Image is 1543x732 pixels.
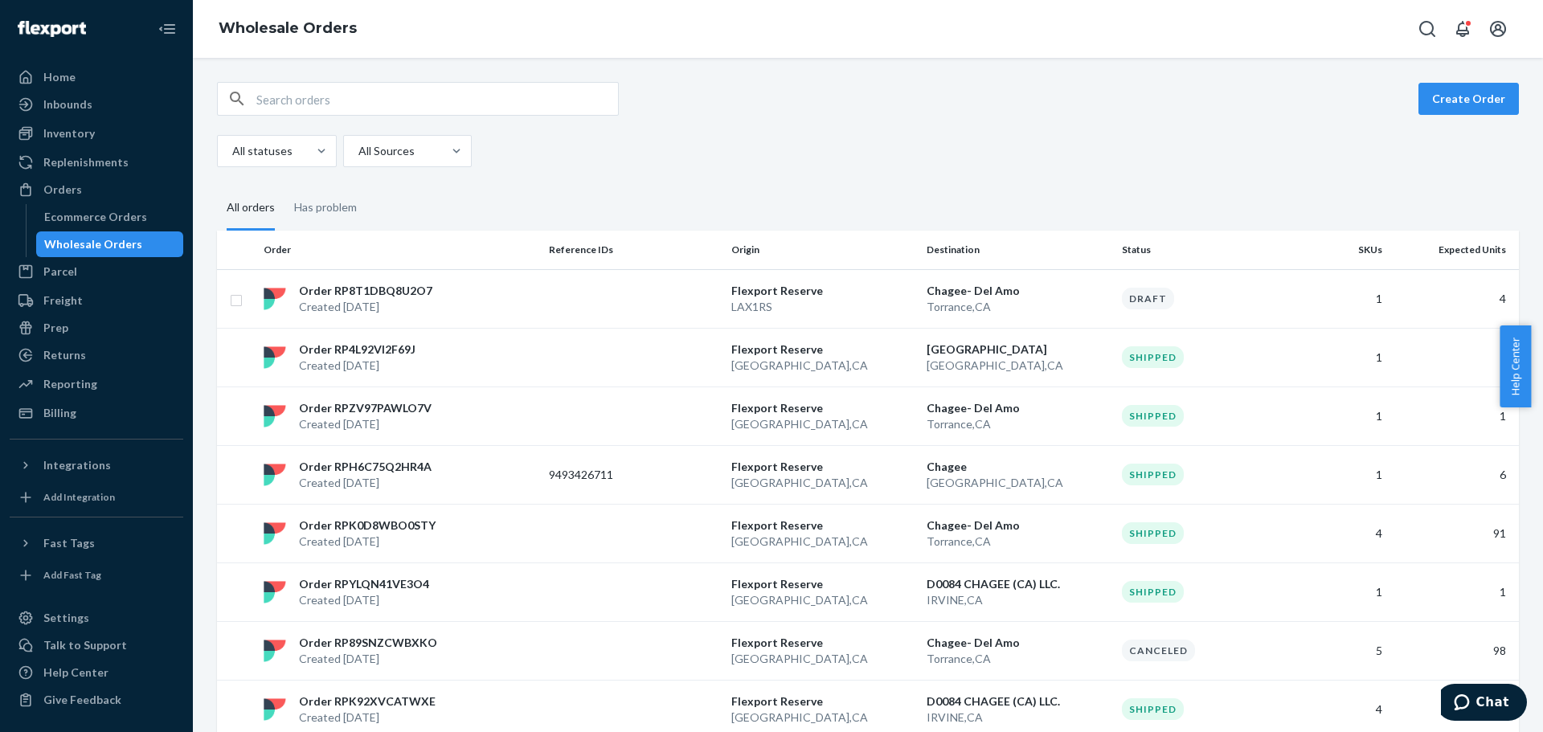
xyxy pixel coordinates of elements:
[927,299,1109,315] p: Torrance , CA
[1389,621,1519,680] td: 98
[299,299,432,315] p: Created [DATE]
[299,592,429,608] p: Created [DATE]
[10,288,183,313] a: Freight
[927,459,1109,475] p: Chagee
[43,405,76,421] div: Billing
[927,651,1109,667] p: Torrance , CA
[1298,562,1389,621] td: 1
[43,665,108,681] div: Help Center
[731,299,914,315] p: LAX1RS
[731,341,914,358] p: Flexport Reserve
[731,475,914,491] p: [GEOGRAPHIC_DATA] , CA
[264,640,286,662] img: flexport logo
[294,186,357,228] div: Has problem
[10,371,183,397] a: Reporting
[927,710,1109,726] p: IRVINE , CA
[1122,522,1184,544] div: Shipped
[1115,231,1298,269] th: Status
[1122,288,1174,309] div: Draft
[920,231,1115,269] th: Destination
[227,186,275,231] div: All orders
[43,96,92,112] div: Inbounds
[927,283,1109,299] p: Chagee- Del Amo
[36,204,184,230] a: Ecommerce Orders
[10,660,183,685] a: Help Center
[43,610,89,626] div: Settings
[264,346,286,369] img: flexport logo
[10,452,183,478] button: Integrations
[43,320,68,336] div: Prep
[264,405,286,427] img: flexport logo
[219,19,357,37] a: Wholesale Orders
[927,400,1109,416] p: Chagee- Del Amo
[731,358,914,374] p: [GEOGRAPHIC_DATA] , CA
[731,459,914,475] p: Flexport Reserve
[299,358,415,374] p: Created [DATE]
[1298,621,1389,680] td: 5
[43,182,82,198] div: Orders
[731,283,914,299] p: Flexport Reserve
[43,692,121,708] div: Give Feedback
[1298,328,1389,386] td: 1
[1122,464,1184,485] div: Shipped
[299,475,432,491] p: Created [DATE]
[10,530,183,556] button: Fast Tags
[299,635,437,651] p: Order RP89SNZCWBXKO
[10,92,183,117] a: Inbounds
[10,177,183,202] a: Orders
[731,710,914,726] p: [GEOGRAPHIC_DATA] , CA
[10,64,183,90] a: Home
[10,562,183,588] a: Add Fast Tag
[1298,269,1389,328] td: 1
[44,236,142,252] div: Wholesale Orders
[299,283,432,299] p: Order RP8T1DBQ8U2O7
[1389,562,1519,621] td: 1
[264,581,286,603] img: flexport logo
[299,651,437,667] p: Created [DATE]
[43,125,95,141] div: Inventory
[264,522,286,545] img: flexport logo
[1389,386,1519,445] td: 1
[10,485,183,510] a: Add Integration
[1122,698,1184,720] div: Shipped
[43,457,111,473] div: Integrations
[151,13,183,45] button: Close Navigation
[1122,405,1184,427] div: Shipped
[1389,269,1519,328] td: 4
[10,687,183,713] button: Give Feedback
[927,517,1109,534] p: Chagee- Del Amo
[1418,83,1519,115] button: Create Order
[10,605,183,631] a: Settings
[1298,504,1389,562] td: 4
[10,632,183,658] button: Talk to Support
[257,231,542,269] th: Order
[731,693,914,710] p: Flexport Reserve
[1122,346,1184,368] div: Shipped
[43,637,127,653] div: Talk to Support
[43,69,76,85] div: Home
[1389,445,1519,504] td: 6
[1122,581,1184,603] div: Shipped
[927,635,1109,651] p: Chagee- Del Amo
[731,635,914,651] p: Flexport Reserve
[206,6,370,52] ol: breadcrumbs
[43,535,95,551] div: Fast Tags
[43,490,115,504] div: Add Integration
[1500,325,1531,407] span: Help Center
[264,698,286,721] img: flexport logo
[1298,445,1389,504] td: 1
[36,231,184,257] a: Wholesale Orders
[1298,386,1389,445] td: 1
[731,651,914,667] p: [GEOGRAPHIC_DATA] , CA
[731,400,914,416] p: Flexport Reserve
[10,342,183,368] a: Returns
[299,534,436,550] p: Created [DATE]
[299,693,436,710] p: Order RPK92XVCATWXE
[43,568,101,582] div: Add Fast Tag
[1122,640,1195,661] div: Canceled
[1441,684,1527,724] iframe: Opens a widget where you can chat to one of our agents
[542,231,725,269] th: Reference IDs
[299,710,436,726] p: Created [DATE]
[299,400,432,416] p: Order RPZV97PAWLO7V
[927,576,1109,592] p: D0084 CHAGEE (CA) LLC.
